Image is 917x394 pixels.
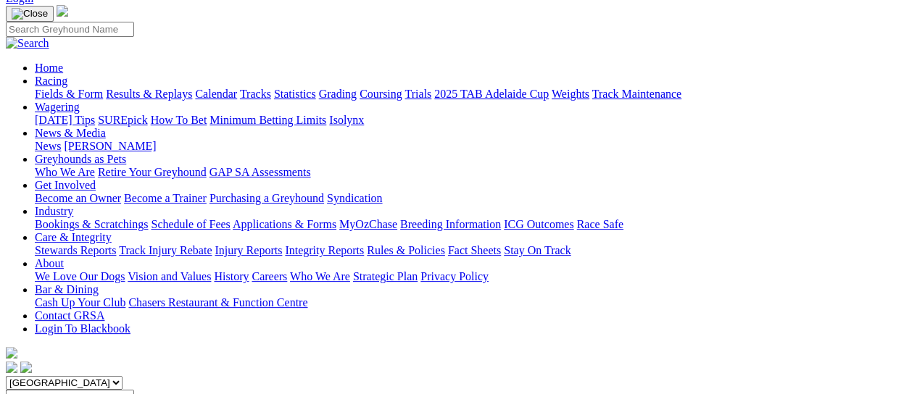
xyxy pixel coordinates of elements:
[209,192,324,204] a: Purchasing a Greyhound
[12,8,48,20] img: Close
[209,114,326,126] a: Minimum Betting Limits
[35,192,121,204] a: Become an Owner
[98,166,207,178] a: Retire Your Greyhound
[6,22,134,37] input: Search
[35,270,125,282] a: We Love Our Dogs
[35,140,61,152] a: News
[353,270,418,282] a: Strategic Plan
[404,88,431,100] a: Trials
[420,270,489,282] a: Privacy Policy
[151,218,230,230] a: Schedule of Fees
[35,140,911,153] div: News & Media
[215,244,282,256] a: Injury Reports
[35,114,95,126] a: [DATE] Tips
[329,114,364,126] a: Isolynx
[35,179,96,191] a: Get Involved
[35,153,126,165] a: Greyhounds as Pets
[35,270,911,283] div: About
[448,244,501,256] a: Fact Sheets
[195,88,237,100] a: Calendar
[360,88,402,100] a: Coursing
[98,114,147,126] a: SUREpick
[285,244,364,256] a: Integrity Reports
[290,270,350,282] a: Who We Are
[35,166,95,178] a: Who We Are
[339,218,397,230] a: MyOzChase
[57,5,68,17] img: logo-grsa-white.png
[552,88,589,100] a: Weights
[35,283,99,295] a: Bar & Dining
[35,127,106,139] a: News & Media
[35,88,103,100] a: Fields & Form
[106,88,192,100] a: Results & Replays
[35,309,104,322] a: Contact GRSA
[6,37,49,50] img: Search
[35,231,112,243] a: Care & Integrity
[35,244,911,257] div: Care & Integrity
[151,114,207,126] a: How To Bet
[504,244,570,256] a: Stay On Track
[6,6,54,22] button: Toggle navigation
[6,361,17,373] img: facebook.svg
[35,218,911,231] div: Industry
[592,88,681,100] a: Track Maintenance
[35,205,73,217] a: Industry
[274,88,316,100] a: Statistics
[35,75,67,87] a: Racing
[64,140,156,152] a: [PERSON_NAME]
[35,62,63,74] a: Home
[35,88,911,101] div: Racing
[233,218,336,230] a: Applications & Forms
[35,296,125,309] a: Cash Up Your Club
[35,218,148,230] a: Bookings & Scratchings
[367,244,445,256] a: Rules & Policies
[20,361,32,373] img: twitter.svg
[240,88,271,100] a: Tracks
[35,114,911,127] div: Wagering
[35,244,116,256] a: Stewards Reports
[119,244,212,256] a: Track Injury Rebate
[35,192,911,205] div: Get Involved
[319,88,357,100] a: Grading
[6,347,17,359] img: logo-grsa-white.png
[252,270,287,282] a: Careers
[504,218,573,230] a: ICG Outcomes
[214,270,249,282] a: History
[124,192,207,204] a: Become a Trainer
[128,270,211,282] a: Vision and Values
[128,296,307,309] a: Chasers Restaurant & Function Centre
[327,192,382,204] a: Syndication
[35,101,80,113] a: Wagering
[576,218,623,230] a: Race Safe
[35,257,64,269] a: About
[35,166,911,179] div: Greyhounds as Pets
[434,88,549,100] a: 2025 TAB Adelaide Cup
[209,166,311,178] a: GAP SA Assessments
[35,296,911,309] div: Bar & Dining
[35,322,130,335] a: Login To Blackbook
[400,218,501,230] a: Breeding Information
